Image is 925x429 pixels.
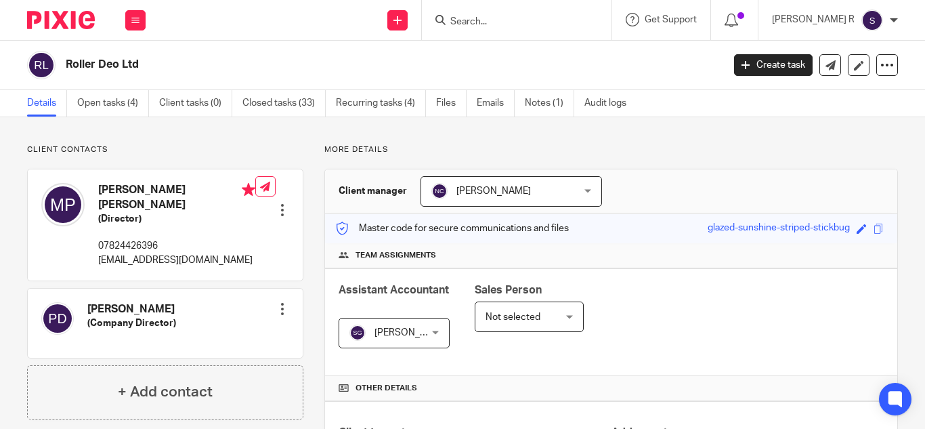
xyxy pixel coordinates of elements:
span: Sales Person [475,285,542,295]
h4: [PERSON_NAME] [87,302,176,316]
img: svg%3E [41,302,74,335]
a: Open tasks (4) [77,90,149,117]
a: Closed tasks (33) [242,90,326,117]
span: Assistant Accountant [339,285,449,295]
a: Recurring tasks (4) [336,90,426,117]
p: 07824426396 [98,239,255,253]
img: Pixie [27,11,95,29]
h4: [PERSON_NAME] [PERSON_NAME] [98,183,255,212]
p: Client contacts [27,144,303,155]
div: glazed-sunshine-striped-stickbug [708,221,850,237]
h5: (Company Director) [87,316,176,330]
img: svg%3E [41,183,85,226]
a: Create task [734,54,813,76]
p: Master code for secure communications and files [335,222,569,235]
img: svg%3E [431,183,448,199]
a: Notes (1) [525,90,574,117]
span: Team assignments [356,250,436,261]
img: svg%3E [861,9,883,31]
span: [PERSON_NAME] [374,328,449,338]
a: Audit logs [584,90,637,117]
span: [PERSON_NAME] [456,186,531,196]
a: Emails [477,90,515,117]
i: Primary [242,183,255,197]
span: Other details [356,383,417,394]
a: Details [27,90,67,117]
p: More details [324,144,898,155]
span: Get Support [645,15,697,24]
p: [EMAIL_ADDRESS][DOMAIN_NAME] [98,253,255,267]
img: svg%3E [349,325,366,341]
a: Client tasks (0) [159,90,232,117]
span: Not selected [486,312,540,322]
h4: + Add contact [118,382,213,403]
img: svg%3E [27,51,56,79]
a: Files [436,90,467,117]
h3: Client manager [339,184,407,198]
h5: (Director) [98,212,255,226]
h2: Roller Deo Ltd [66,58,584,72]
p: [PERSON_NAME] R [772,13,855,26]
input: Search [449,16,571,28]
